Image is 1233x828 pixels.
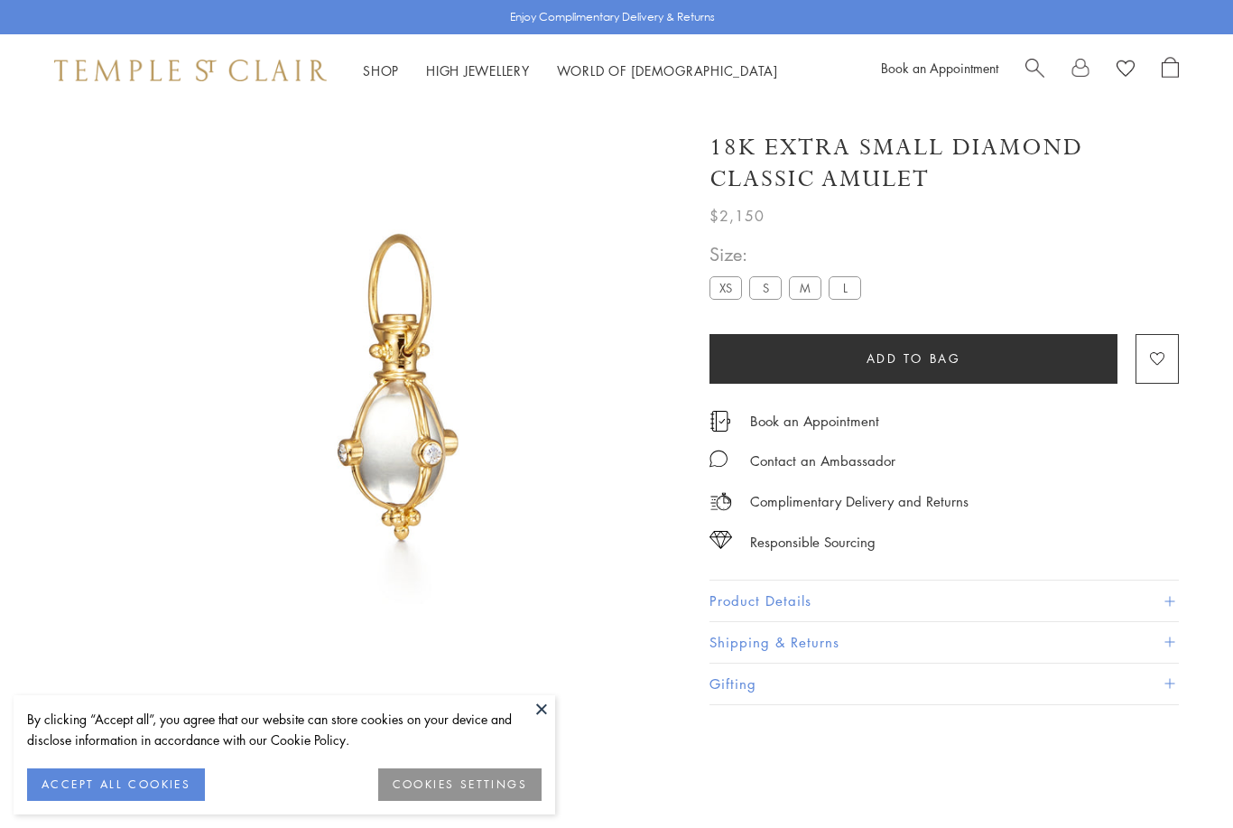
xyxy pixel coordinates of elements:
[750,490,969,513] p: Complimentary Delivery and Returns
[117,107,682,672] img: P51800-E9
[709,411,731,432] img: icon_appointment.svg
[709,204,765,228] span: $2,150
[378,768,542,801] button: COOKIES SETTINGS
[510,8,715,26] p: Enjoy Complimentary Delivery & Returns
[709,132,1179,195] h1: 18K Extra Small Diamond Classic Amulet
[709,239,868,269] span: Size:
[426,61,530,79] a: High JewelleryHigh Jewellery
[709,450,728,468] img: MessageIcon-01_2.svg
[557,61,778,79] a: World of [DEMOGRAPHIC_DATA]World of [DEMOGRAPHIC_DATA]
[27,709,542,750] div: By clicking “Accept all”, you agree that our website can store cookies on your device and disclos...
[1025,57,1044,84] a: Search
[709,581,1179,621] button: Product Details
[27,768,205,801] button: ACCEPT ALL COOKIES
[363,61,399,79] a: ShopShop
[1162,57,1179,84] a: Open Shopping Bag
[709,490,732,513] img: icon_delivery.svg
[867,349,961,368] span: Add to bag
[1143,743,1215,810] iframe: Gorgias live chat messenger
[54,60,327,81] img: Temple St. Clair
[750,411,879,431] a: Book an Appointment
[709,334,1117,384] button: Add to bag
[709,276,742,299] label: XS
[709,531,732,549] img: icon_sourcing.svg
[709,622,1179,663] button: Shipping & Returns
[829,276,861,299] label: L
[789,276,821,299] label: M
[750,450,895,472] div: Contact an Ambassador
[750,531,876,554] div: Responsible Sourcing
[363,60,778,82] nav: Main navigation
[881,59,998,77] a: Book an Appointment
[1117,57,1135,84] a: View Wishlist
[749,276,782,299] label: S
[709,664,1179,704] button: Gifting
